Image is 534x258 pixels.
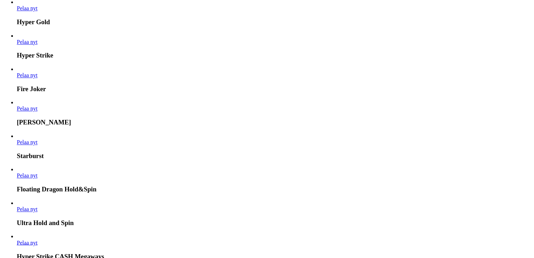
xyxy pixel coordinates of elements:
span: Pelaa nyt [17,72,37,78]
a: Hyper Gold [17,5,37,11]
a: Hyper Strike [17,39,37,45]
a: Hugo Carts [17,106,37,111]
span: Pelaa nyt [17,106,37,111]
span: Pelaa nyt [17,39,37,45]
span: Pelaa nyt [17,172,37,178]
span: Pelaa nyt [17,139,37,145]
a: Ultra Hold and Spin [17,206,37,212]
span: Pelaa nyt [17,5,37,11]
a: Hyper Strike CASH Megaways [17,239,37,245]
a: Starburst [17,139,37,145]
span: Pelaa nyt [17,239,37,245]
a: Floating Dragon Hold&Spin [17,172,37,178]
span: Pelaa nyt [17,206,37,212]
a: Fire Joker [17,72,37,78]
